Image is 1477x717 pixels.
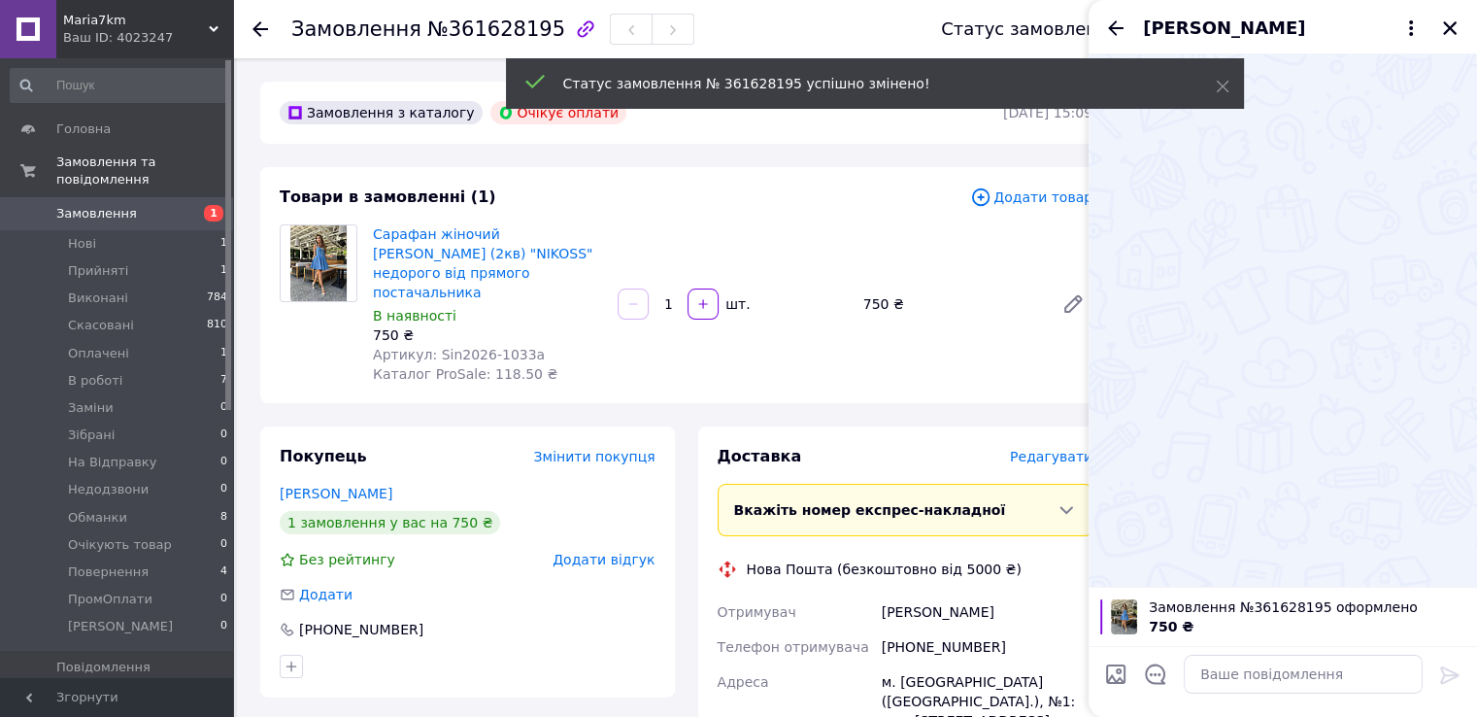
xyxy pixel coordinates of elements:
[878,630,1096,665] div: [PHONE_NUMBER]
[204,205,223,222] span: 1
[290,225,348,301] img: Сарафан жіночий джинсовий S. M. L (2кв) "NIKOSS" недорого від прямого постачальника
[68,509,127,527] span: Обманки
[299,552,395,567] span: Без рейтингу
[68,563,149,581] span: Повернення
[220,481,227,498] span: 0
[856,290,1046,318] div: 750 ₴
[63,29,233,47] div: Ваш ID: 4023247
[280,447,367,465] span: Покупець
[734,502,1006,518] span: Вкажіть номер експрес-накладної
[220,591,227,608] span: 0
[1149,619,1193,634] span: 750 ₴
[56,154,233,188] span: Замовлення та повідомлення
[68,536,172,554] span: Очікують товар
[220,235,227,253] span: 1
[297,620,425,639] div: [PHONE_NUMBER]
[1104,17,1127,40] button: Назад
[742,560,1026,579] div: Нова Пошта (безкоштовно від 5000 ₴)
[68,427,115,444] span: Зібрані
[427,17,565,41] span: №361628195
[878,595,1096,630] div: [PERSON_NAME]
[1143,662,1168,687] button: Відкрити шаблони відповідей
[207,317,227,334] span: 810
[68,290,128,307] span: Виконані
[941,19,1120,39] div: Статус замовлення
[280,486,392,501] a: [PERSON_NAME]
[970,187,1092,208] span: Додати товар
[1149,597,1465,617] span: Замовлення №361628195 оформлено
[56,205,137,222] span: Замовлення
[490,101,627,124] div: Очікує оплати
[1438,17,1461,40] button: Закрити
[220,345,227,362] span: 1
[220,618,227,635] span: 0
[252,19,268,39] div: Повернутися назад
[68,317,134,334] span: Скасовані
[56,120,111,138] span: Головна
[220,399,227,417] span: 0
[68,235,96,253] span: Нові
[563,74,1167,93] div: Статус замовлення № 361628195 успішно змінено!
[220,427,227,444] span: 0
[373,366,557,382] span: Каталог ProSale: 118.50 ₴
[718,674,769,690] span: Адреса
[373,325,602,345] div: 750 ₴
[56,659,151,676] span: Повідомлення
[10,68,229,103] input: Пошук
[220,536,227,554] span: 0
[718,604,796,620] span: Отримувач
[68,262,128,280] span: Прийняті
[220,262,227,280] span: 1
[220,509,227,527] span: 8
[68,372,122,390] span: В роботі
[207,290,227,307] span: 784
[1111,599,1137,634] img: 6629388369_w100_h100_sarafan-zhenskij-dzhinsovyj.jpg
[1010,449,1092,464] span: Редагувати
[291,17,421,41] span: Замовлення
[1143,16,1423,41] button: [PERSON_NAME]
[68,591,152,608] span: ПромОплати
[220,454,227,471] span: 0
[373,226,592,300] a: Сарафан жіночий [PERSON_NAME] (2кв) "NIKOSS" недорого від прямого постачальника
[1054,285,1092,324] a: Редагувати
[68,618,173,635] span: [PERSON_NAME]
[280,101,483,124] div: Замовлення з каталогу
[718,447,802,465] span: Доставка
[373,308,456,324] span: В наявності
[63,12,209,29] span: Maria7km
[68,399,114,417] span: Заміни
[220,563,227,581] span: 4
[299,587,352,602] span: Додати
[373,347,545,362] span: Артикул: Sin2026-1033a
[721,294,752,314] div: шт.
[68,345,129,362] span: Оплачені
[553,552,655,567] span: Додати відгук
[220,372,227,390] span: 7
[280,511,500,534] div: 1 замовлення у вас на 750 ₴
[1143,16,1305,41] span: [PERSON_NAME]
[280,188,496,206] span: Товари в замовленні (1)
[68,454,156,471] span: На Відправку
[534,449,655,464] span: Змінити покупця
[68,481,149,498] span: Недодзвони
[718,639,869,655] span: Телефон отримувача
